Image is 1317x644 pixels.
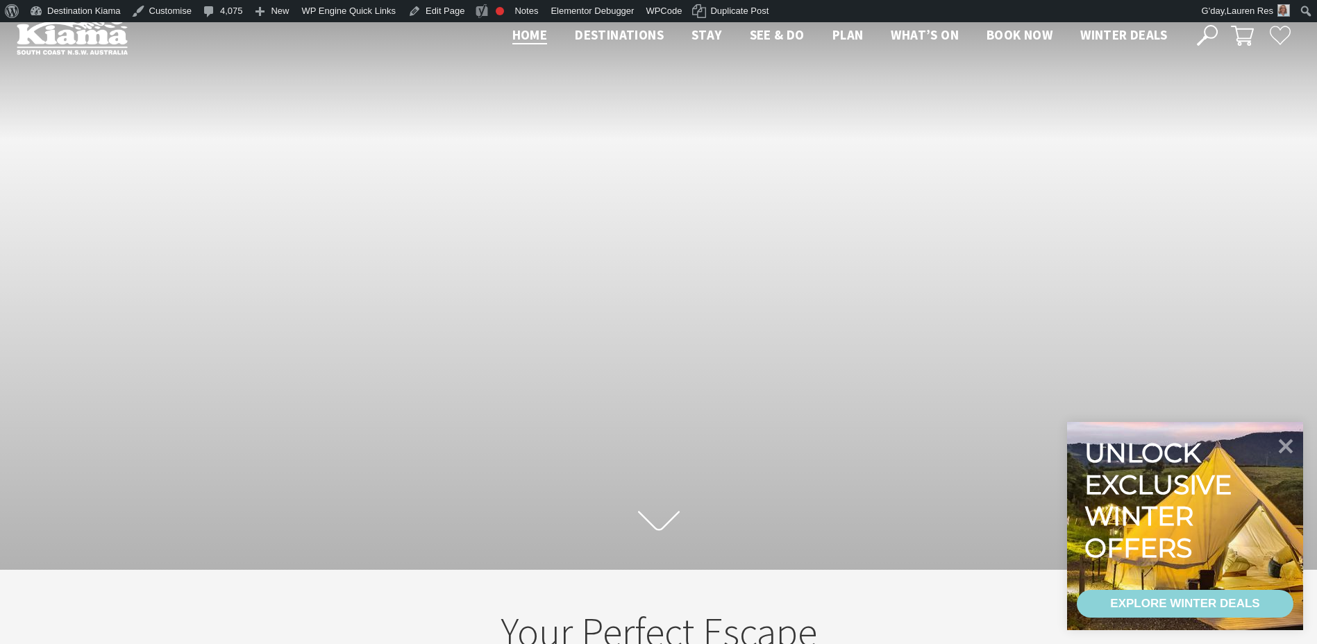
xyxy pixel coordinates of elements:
nav: Main Menu [498,24,1181,47]
span: See & Do [750,26,805,43]
span: Lauren Res [1227,6,1273,16]
div: Focus keyphrase not set [496,7,504,15]
div: Unlock exclusive winter offers [1084,437,1238,563]
span: Plan [832,26,864,43]
img: Kiama Logo [17,17,128,55]
a: EXPLORE WINTER DEALS [1077,590,1293,618]
span: Home [512,26,548,43]
span: Stay [691,26,722,43]
span: What’s On [891,26,959,43]
span: Book now [987,26,1052,43]
span: Winter Deals [1080,26,1167,43]
span: Destinations [575,26,664,43]
img: Res-lauren-square-150x150.jpg [1277,4,1290,17]
div: EXPLORE WINTER DEALS [1110,590,1259,618]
